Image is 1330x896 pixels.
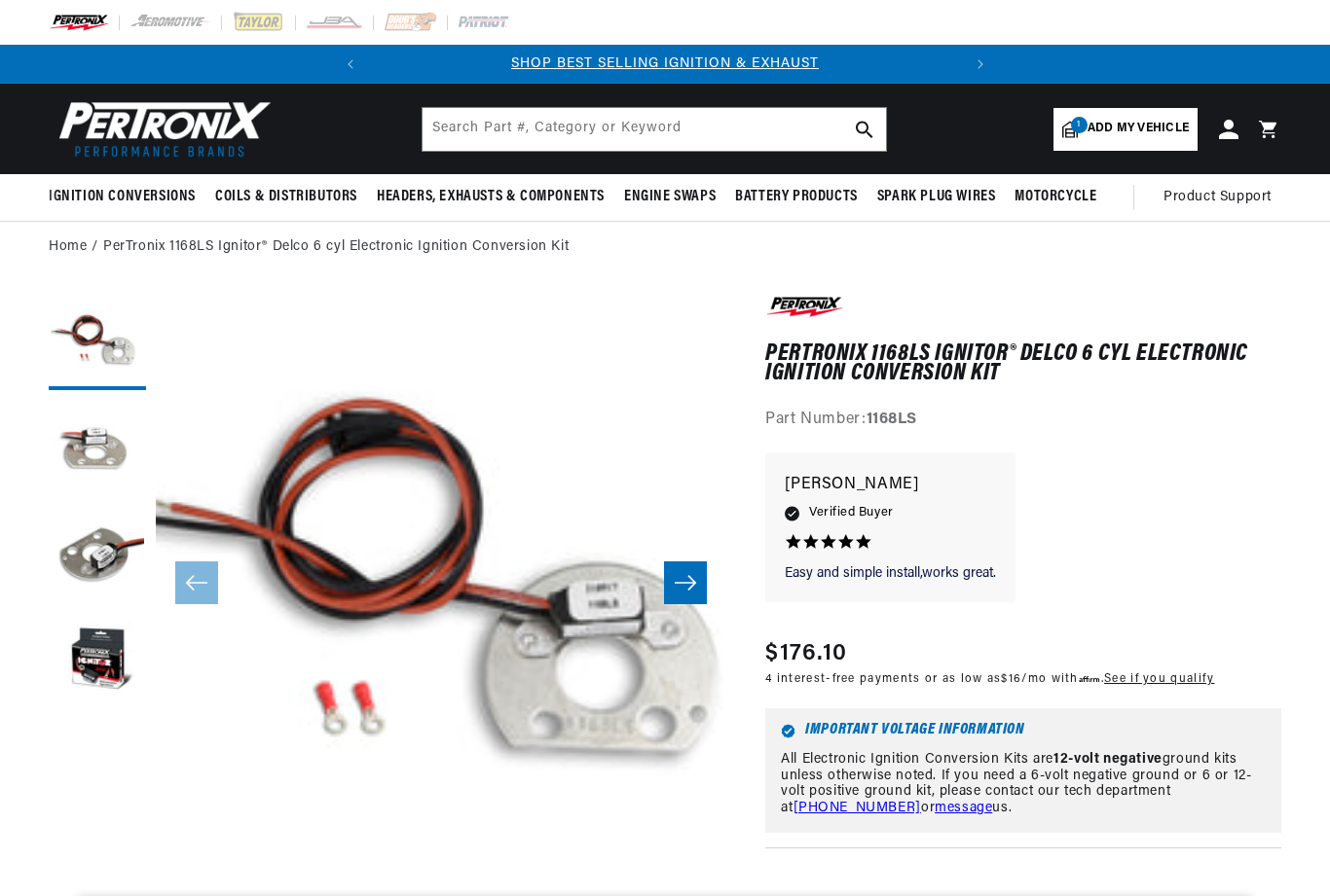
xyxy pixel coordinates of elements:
input: Search Part #, Category or Keyword [423,108,886,151]
a: message [935,801,992,815]
span: Verified Buyer [809,502,893,523]
div: Announcement [370,54,961,75]
summary: Product Support [1164,174,1281,221]
span: $176.10 [765,636,847,671]
span: Engine Swaps [624,187,716,207]
span: Ignition Conversions [49,187,196,207]
a: [PHONE_NUMBER] [794,801,921,815]
strong: 12-volt negative [1053,752,1163,767]
img: Pertronix [49,95,273,162]
p: 4 interest-free payments or as low as /mo with . [765,671,1214,688]
p: Easy and simple install,works great. [785,564,996,584]
button: Load image 1 in gallery view [49,293,146,390]
summary: Motorcycle [1005,174,1106,220]
span: Headers, Exhausts & Components [377,187,605,207]
summary: Headers, Exhausts & Components [367,174,614,220]
a: Home [49,236,87,258]
p: All Electronic Ignition Conversion Kits are ground kits unless otherwise noted. If you need a 6-v... [781,752,1266,817]
a: 1Add my vehicle [1053,108,1198,151]
span: Motorcycle [1015,187,1096,207]
a: See if you qualify - Learn more about Affirm Financing (opens in modal) [1104,673,1214,685]
span: Add my vehicle [1088,120,1189,138]
summary: Engine Swaps [614,174,725,220]
span: $16 [1001,673,1021,685]
button: Slide left [175,561,218,604]
button: Translation missing: en.sections.announcements.previous_announcement [331,45,370,84]
button: search button [843,108,886,151]
summary: Battery Products [725,174,868,220]
span: Spark Plug Wires [877,187,996,207]
summary: Coils & Distributors [205,174,367,220]
span: Coils & Distributors [215,187,357,207]
span: Battery Products [735,187,858,207]
button: Load image 4 in gallery view [49,614,146,711]
summary: Ignition Conversions [49,174,205,220]
p: [PERSON_NAME] [785,472,996,499]
span: 1 [1071,117,1088,133]
div: Part Number: [765,408,1281,433]
span: Product Support [1164,187,1272,208]
nav: breadcrumbs [49,236,1281,258]
button: Load image 3 in gallery view [49,507,146,604]
button: Load image 2 in gallery view [49,400,146,497]
button: Slide right [664,561,707,604]
button: Translation missing: en.sections.announcements.next_announcement [961,45,1000,84]
h6: Important Voltage Information [781,724,1266,738]
a: PerTronix 1168LS Ignitor® Delco 6 cyl Electronic Ignition Conversion Kit [103,236,569,258]
a: SHOP BEST SELLING IGNITION & EXHAUST [511,56,819,71]
media-gallery: Gallery Viewer [49,293,726,873]
h1: PerTronix 1168LS Ignitor® Delco 6 cyl Electronic Ignition Conversion Kit [765,344,1281,384]
span: Affirm [1079,673,1101,683]
div: 1 of 2 [370,54,961,75]
strong: 1168LS [867,412,918,427]
summary: Spark Plug Wires [868,174,1006,220]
